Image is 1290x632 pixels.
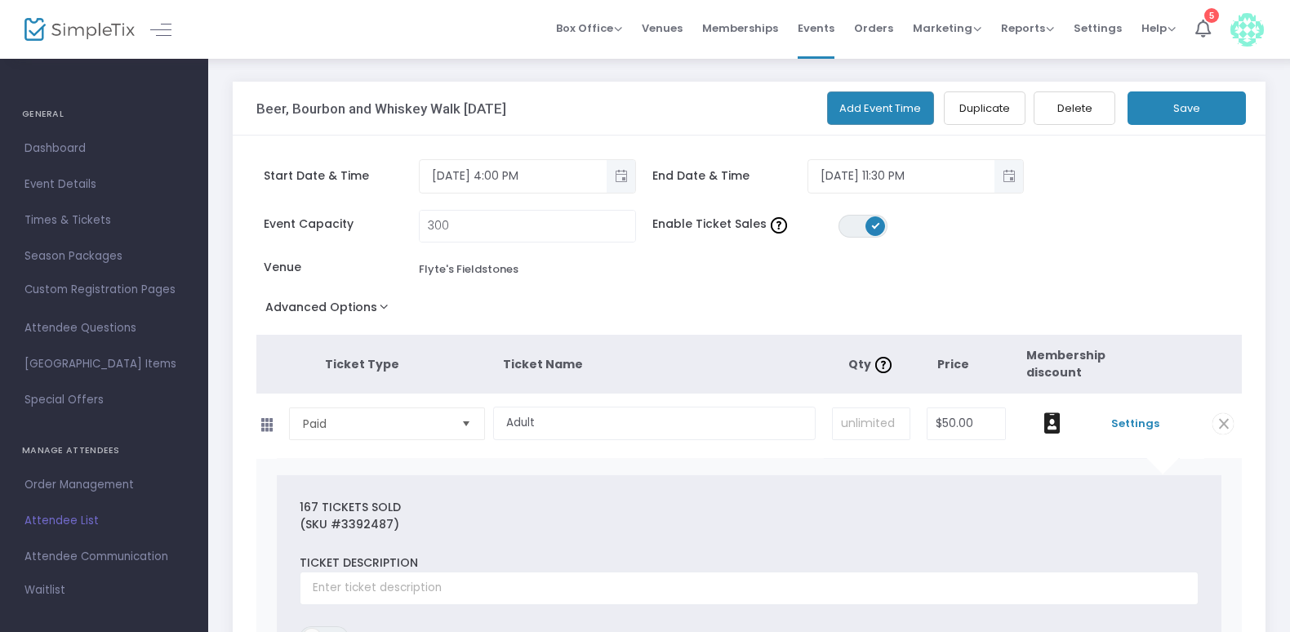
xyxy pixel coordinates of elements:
[848,356,896,372] span: Qty
[798,7,834,49] span: Events
[24,210,184,231] span: Times & Tickets
[808,162,995,189] input: Select date & time
[1204,8,1219,23] div: 5
[1001,20,1054,36] span: Reports
[264,167,419,185] span: Start Date & Time
[22,98,186,131] h4: GENERAL
[1026,347,1105,381] span: Membership discount
[854,7,893,49] span: Orders
[256,100,506,117] h3: Beer, Bourbon and Whiskey Walk [DATE]
[1034,91,1115,125] button: Delete
[303,416,449,432] span: Paid
[24,389,184,411] span: Special Offers
[556,20,622,36] span: Box Office
[944,91,1025,125] button: Duplicate
[1128,91,1246,125] button: Save
[871,221,879,229] span: ON
[493,407,816,440] input: Enter a ticket type name. e.g. General Admission
[913,20,981,36] span: Marketing
[325,356,399,372] span: Ticket Type
[1099,416,1172,432] span: Settings
[300,516,399,533] label: (SKU #3392487)
[503,356,583,372] span: Ticket Name
[642,7,683,49] span: Venues
[24,282,176,298] span: Custom Registration Pages
[300,554,418,572] label: Ticket Description
[24,174,184,195] span: Event Details
[937,356,969,372] span: Price
[1141,20,1176,36] span: Help
[24,510,184,532] span: Attendee List
[771,217,787,234] img: question-mark
[702,7,778,49] span: Memberships
[24,246,184,267] span: Season Packages
[24,318,184,339] span: Attendee Questions
[419,261,518,278] div: Flyte's Fieldstones
[24,138,184,159] span: Dashboard
[607,160,635,193] button: Toggle popup
[994,160,1023,193] button: Toggle popup
[300,572,1199,605] input: Enter ticket description
[875,357,892,373] img: question-mark
[927,408,1005,439] input: Price
[24,582,65,599] span: Waitlist
[256,296,404,325] button: Advanced Options
[22,434,186,467] h4: MANAGE ATTENDEES
[652,216,838,233] span: Enable Ticket Sales
[264,216,419,233] span: Event Capacity
[827,91,935,125] button: Add Event Time
[833,408,910,439] input: unlimited
[300,499,401,516] label: 167 Tickets sold
[455,408,478,439] button: Select
[264,259,419,276] span: Venue
[1074,7,1122,49] span: Settings
[24,354,184,375] span: [GEOGRAPHIC_DATA] Items
[420,162,607,189] input: Select date & time
[652,167,807,185] span: End Date & Time
[24,546,184,567] span: Attendee Communication
[24,474,184,496] span: Order Management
